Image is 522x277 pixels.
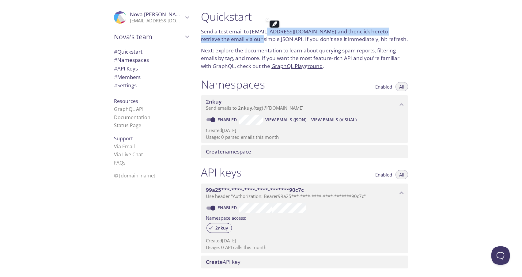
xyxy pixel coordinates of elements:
a: Status Page [114,122,141,129]
span: 2nkuy [238,105,252,111]
a: Via Email [114,143,135,150]
span: Resources [114,98,138,104]
span: s [123,159,126,166]
p: Created [DATE] [206,237,403,244]
iframe: Help Scout Beacon - Open [491,246,510,265]
div: Team Settings [109,81,194,90]
a: GraphQL Playground [271,63,323,70]
span: Members [114,74,141,81]
span: Send emails to . {tag} @[DOMAIN_NAME] [206,105,304,111]
div: 2nkuy namespace [201,95,408,114]
span: namespace [206,148,251,155]
p: Next: explore the to learn about querying spam reports, filtering emails by tag, and more. If you... [201,47,408,70]
label: Namespace access: [206,213,246,222]
span: API key [206,258,240,265]
div: Nova Tasha [109,7,194,28]
div: Quickstart [109,47,194,56]
a: documentation [244,47,282,54]
h1: Namespaces [201,78,265,91]
button: View Emails (JSON) [263,115,309,125]
p: Usage: 0 parsed emails this month [206,134,403,140]
button: All [395,82,408,91]
span: Quickstart [114,48,142,55]
p: Send a test email to and then to retrieve the email via our simple JSON API. If you don't see it ... [201,28,408,43]
button: Enabled [372,82,396,91]
p: [EMAIL_ADDRESS][DOMAIN_NAME] [130,18,183,24]
span: Create [206,148,223,155]
span: Support [114,135,133,142]
a: [EMAIL_ADDRESS][DOMAIN_NAME] [250,28,336,35]
div: Nova's team [109,29,194,45]
div: Create namespace [201,145,408,158]
span: # [114,56,117,63]
span: © [DOMAIN_NAME] [114,172,155,179]
span: # [114,82,117,89]
a: Enabled [217,117,239,123]
a: GraphQL API [114,106,143,112]
div: Create API Key [201,256,408,268]
span: Create [206,258,223,265]
h1: API keys [201,165,242,179]
span: Nova [PERSON_NAME] [130,11,185,18]
span: # [114,65,117,72]
a: FAQ [114,159,126,166]
span: View Emails (JSON) [265,116,306,123]
div: API Keys [109,64,194,73]
span: Settings [114,82,137,89]
div: Members [109,73,194,82]
a: Via Live Chat [114,151,143,158]
a: Enabled [217,205,239,211]
button: All [395,170,408,179]
p: Created [DATE] [206,127,403,134]
span: # [114,48,117,55]
span: 2nkuy [212,225,232,231]
a: click here [360,28,383,35]
span: Namespaces [114,56,149,63]
div: Namespaces [109,56,194,64]
a: Documentation [114,114,150,121]
button: View Emails (Visual) [309,115,359,125]
span: View Emails (Visual) [311,116,357,123]
span: # [114,74,117,81]
div: 2nkuy [206,223,232,233]
button: Enabled [372,170,396,179]
span: Nova's team [114,32,183,41]
h1: Quickstart [201,10,408,24]
p: Usage: 0 API calls this month [206,244,403,251]
span: 2nkuy [206,98,221,105]
span: API Keys [114,65,138,72]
